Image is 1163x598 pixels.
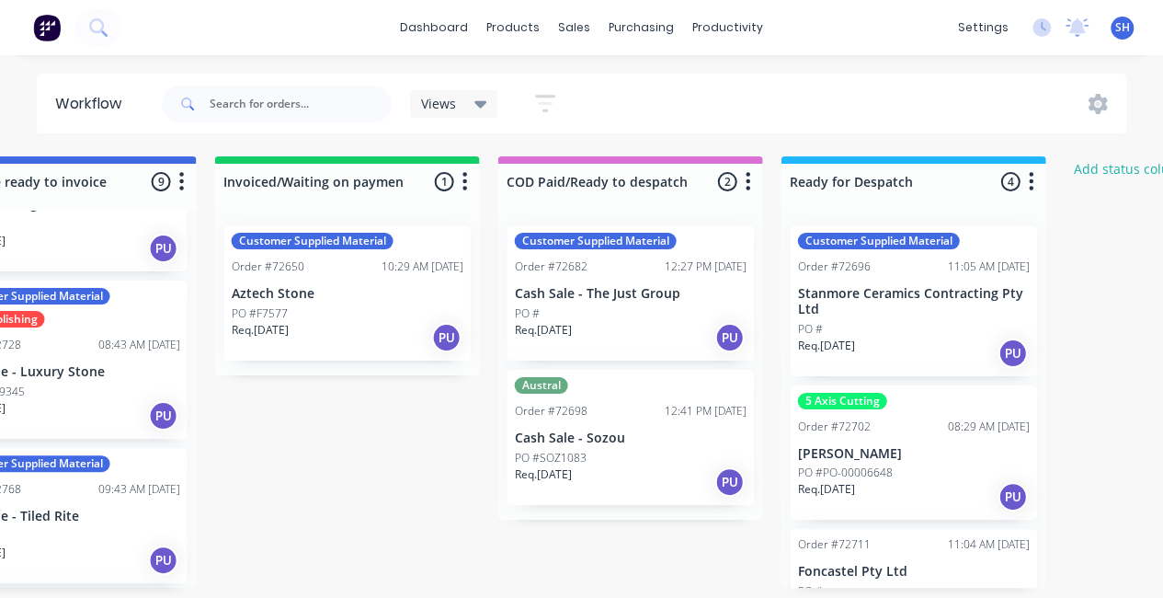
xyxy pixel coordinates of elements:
[421,94,456,113] span: Views
[515,305,540,322] p: PO #
[477,14,549,41] div: products
[33,14,61,41] img: Factory
[232,259,304,275] div: Order #72650
[798,481,855,498] p: Req. [DATE]
[715,467,745,497] div: PU
[232,286,463,302] p: Aztech Stone
[798,564,1030,580] p: Foncastel Pty Ltd
[715,323,745,352] div: PU
[515,450,587,466] p: PO #SOZ1083
[515,431,747,446] p: Cash Sale - Sozou
[382,259,463,275] div: 10:29 AM [DATE]
[149,546,178,575] div: PU
[515,377,568,394] div: Austral
[998,339,1028,368] div: PU
[798,321,823,338] p: PO #
[391,14,477,41] a: dashboard
[515,466,572,483] p: Req. [DATE]
[515,259,587,275] div: Order #72682
[798,233,960,249] div: Customer Supplied Material
[507,370,754,505] div: AustralOrder #7269812:41 PM [DATE]Cash Sale - SozouPO #SOZ1083Req.[DATE]PU
[948,259,1030,275] div: 11:05 AM [DATE]
[149,234,178,263] div: PU
[798,259,871,275] div: Order #72696
[948,536,1030,553] div: 11:04 AM [DATE]
[432,323,462,352] div: PU
[798,465,893,481] p: PO #PO-00006648
[798,393,887,409] div: 5 Axis Cutting
[998,482,1028,512] div: PU
[798,419,871,435] div: Order #72702
[599,14,683,41] div: purchasing
[55,93,131,115] div: Workflow
[798,536,871,553] div: Order #72711
[665,403,747,420] div: 12:41 PM [DATE]
[948,419,1030,435] div: 08:29 AM [DATE]
[98,337,180,353] div: 08:43 AM [DATE]
[149,401,178,431] div: PU
[683,14,772,41] div: productivity
[549,14,599,41] div: sales
[232,322,289,339] p: Req. [DATE]
[515,322,572,339] p: Req. [DATE]
[791,385,1037,521] div: 5 Axis CuttingOrder #7270208:29 AM [DATE][PERSON_NAME]PO #PO-00006648Req.[DATE]PU
[210,86,392,122] input: Search for orders...
[515,233,677,249] div: Customer Supplied Material
[665,259,747,275] div: 12:27 PM [DATE]
[798,286,1030,317] p: Stanmore Ceramics Contracting Pty Ltd
[98,481,180,498] div: 09:43 AM [DATE]
[949,14,1018,41] div: settings
[224,225,471,361] div: Customer Supplied MaterialOrder #7265010:29 AM [DATE]Aztech StonePO #F7577Req.[DATE]PU
[515,286,747,302] p: Cash Sale - The Just Group
[232,305,288,322] p: PO #F7577
[232,233,393,249] div: Customer Supplied Material
[798,446,1030,462] p: [PERSON_NAME]
[507,225,754,361] div: Customer Supplied MaterialOrder #7268212:27 PM [DATE]Cash Sale - The Just GroupPO #Req.[DATE]PU
[1115,19,1130,36] span: SH
[515,403,587,420] div: Order #72698
[791,225,1037,376] div: Customer Supplied MaterialOrder #7269611:05 AM [DATE]Stanmore Ceramics Contracting Pty LtdPO #Req...
[798,338,855,354] p: Req. [DATE]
